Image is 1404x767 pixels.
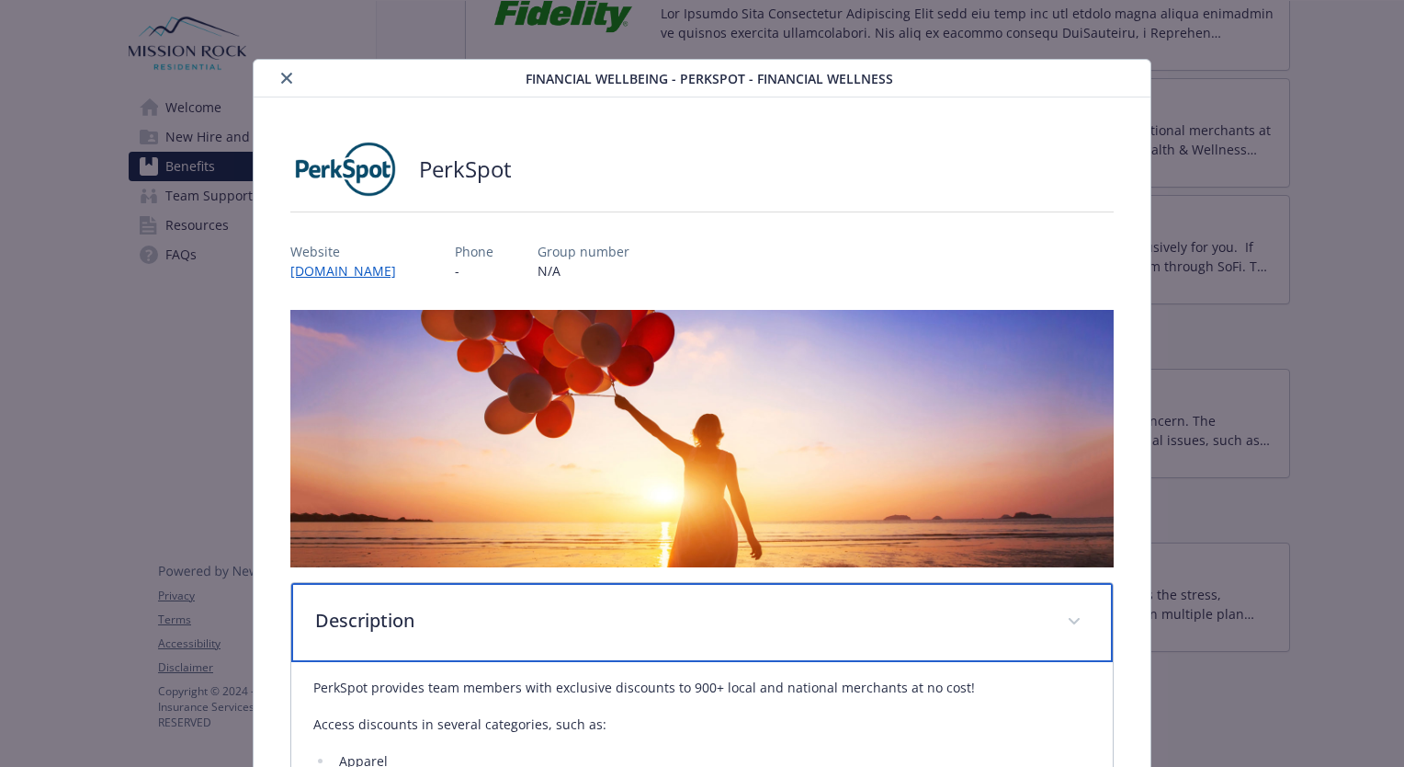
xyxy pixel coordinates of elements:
[313,677,1091,699] p: PerkSpot provides team members with exclusive discounts to 900+ local and national merchants at n...
[455,242,493,261] p: Phone
[290,242,411,261] p: Website
[290,310,1114,567] img: banner
[290,142,401,197] img: PerkSpot
[419,154,512,185] h2: PerkSpot
[538,261,629,280] p: N/A
[276,67,298,89] button: close
[455,261,493,280] p: -
[526,69,893,88] span: Financial Wellbeing - PerkSpot - Financial Wellness
[313,714,1091,736] p: Access discounts in several categories, such as:
[538,242,629,261] p: Group number
[315,607,1045,635] p: Description
[290,262,411,280] a: [DOMAIN_NAME]
[291,583,1113,662] div: Description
